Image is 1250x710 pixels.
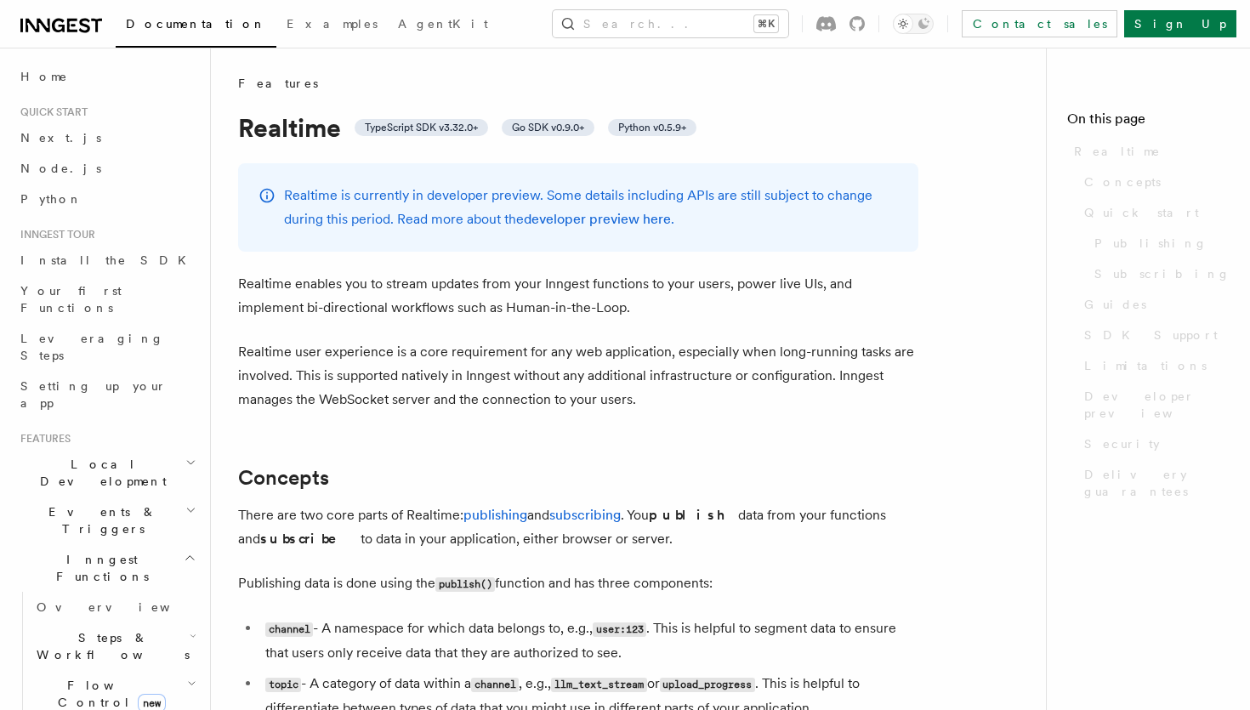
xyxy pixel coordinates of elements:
[238,75,318,92] span: Features
[14,432,71,446] span: Features
[14,503,185,537] span: Events & Triggers
[14,61,200,92] a: Home
[553,10,788,37] button: Search...⌘K
[1084,327,1218,344] span: SDK Support
[1077,167,1230,197] a: Concepts
[649,507,738,523] strong: publish
[20,192,82,206] span: Python
[20,379,167,410] span: Setting up your app
[30,622,200,670] button: Steps & Workflows
[20,68,68,85] span: Home
[14,323,200,371] a: Leveraging Steps
[14,105,88,119] span: Quick start
[14,275,200,323] a: Your first Functions
[238,272,918,320] p: Realtime enables you to stream updates from your Inngest functions to your users, power live UIs,...
[1084,296,1146,313] span: Guides
[116,5,276,48] a: Documentation
[1084,466,1230,500] span: Delivery guarantees
[618,121,686,134] span: Python v0.5.9+
[37,600,212,614] span: Overview
[260,616,918,665] li: - A namespace for which data belongs to, e.g., . This is helpful to segment data to ensure that u...
[238,112,918,143] h1: Realtime
[14,228,95,241] span: Inngest tour
[14,551,184,585] span: Inngest Functions
[30,629,190,663] span: Steps & Workflows
[126,17,266,31] span: Documentation
[238,503,918,551] p: There are two core parts of Realtime: and . You data from your functions and to data in your appl...
[1094,235,1207,252] span: Publishing
[238,340,918,412] p: Realtime user experience is a core requirement for any web application, especially when long-runn...
[1088,258,1230,289] a: Subscribing
[14,153,200,184] a: Node.js
[1067,136,1230,167] a: Realtime
[1077,320,1230,350] a: SDK Support
[20,162,101,175] span: Node.js
[260,531,361,547] strong: subscribe
[1124,10,1236,37] a: Sign Up
[365,121,478,134] span: TypeScript SDK v3.32.0+
[1067,109,1230,136] h4: On this page
[893,14,934,34] button: Toggle dark mode
[20,253,196,267] span: Install the SDK
[1077,459,1230,507] a: Delivery guarantees
[14,184,200,214] a: Python
[1077,289,1230,320] a: Guides
[1084,388,1230,422] span: Developer preview
[463,507,527,523] a: publishing
[1084,173,1161,190] span: Concepts
[14,449,200,497] button: Local Development
[20,332,164,362] span: Leveraging Steps
[593,622,646,637] code: user:123
[238,571,918,596] p: Publishing data is done using the function and has three components:
[287,17,378,31] span: Examples
[14,544,200,592] button: Inngest Functions
[1077,350,1230,381] a: Limitations
[435,577,495,592] code: publish()
[1074,143,1161,160] span: Realtime
[1084,435,1160,452] span: Security
[524,211,671,227] a: developer preview here
[1094,265,1230,282] span: Subscribing
[20,131,101,145] span: Next.js
[660,678,755,692] code: upload_progress
[1084,357,1207,374] span: Limitations
[754,15,778,32] kbd: ⌘K
[14,371,200,418] a: Setting up your app
[1077,381,1230,429] a: Developer preview
[512,121,584,134] span: Go SDK v0.9.0+
[276,5,388,46] a: Examples
[265,622,313,637] code: channel
[14,122,200,153] a: Next.js
[551,678,646,692] code: llm_text_stream
[20,284,122,315] span: Your first Functions
[962,10,1117,37] a: Contact sales
[14,245,200,275] a: Install the SDK
[238,466,329,490] a: Concepts
[1077,429,1230,459] a: Security
[14,456,185,490] span: Local Development
[549,507,621,523] a: subscribing
[14,497,200,544] button: Events & Triggers
[265,678,301,692] code: topic
[1084,204,1199,221] span: Quick start
[30,592,200,622] a: Overview
[1088,228,1230,258] a: Publishing
[398,17,488,31] span: AgentKit
[284,184,898,231] p: Realtime is currently in developer preview. Some details including APIs are still subject to chan...
[388,5,498,46] a: AgentKit
[471,678,519,692] code: channel
[1077,197,1230,228] a: Quick start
